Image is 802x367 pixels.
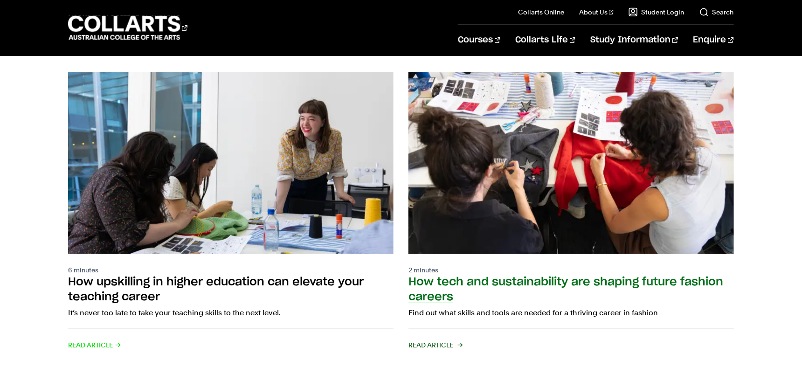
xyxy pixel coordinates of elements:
span: Read Article [408,339,462,352]
div: Go to homepage [68,14,187,41]
a: Study Information [590,25,678,55]
p: 2 minutes [408,265,734,275]
a: Collarts Life [515,25,575,55]
h2: How upskilling in higher education can elevate your teaching career [68,277,364,303]
p: It’s never too late to take your teaching skills to the next level. [68,306,394,319]
a: Student Login [629,7,684,17]
a: Enquire [693,25,734,55]
a: Collarts Online [518,7,564,17]
p: Find out what skills and tools are needed for a thriving career in fashion [408,306,734,319]
h2: How tech and sustainability are shaping future fashion careers [408,277,723,303]
a: Search [699,7,734,17]
span: Read Article [68,339,121,352]
a: Courses [458,25,500,55]
a: About Us [579,7,614,17]
p: 6 minutes [68,265,394,275]
a: 2 minutes How tech and sustainability are shaping future fashion careers Find out what skills and... [408,72,734,352]
a: 6 minutes How upskilling in higher education can elevate your teaching career It’s never too late... [68,72,394,352]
